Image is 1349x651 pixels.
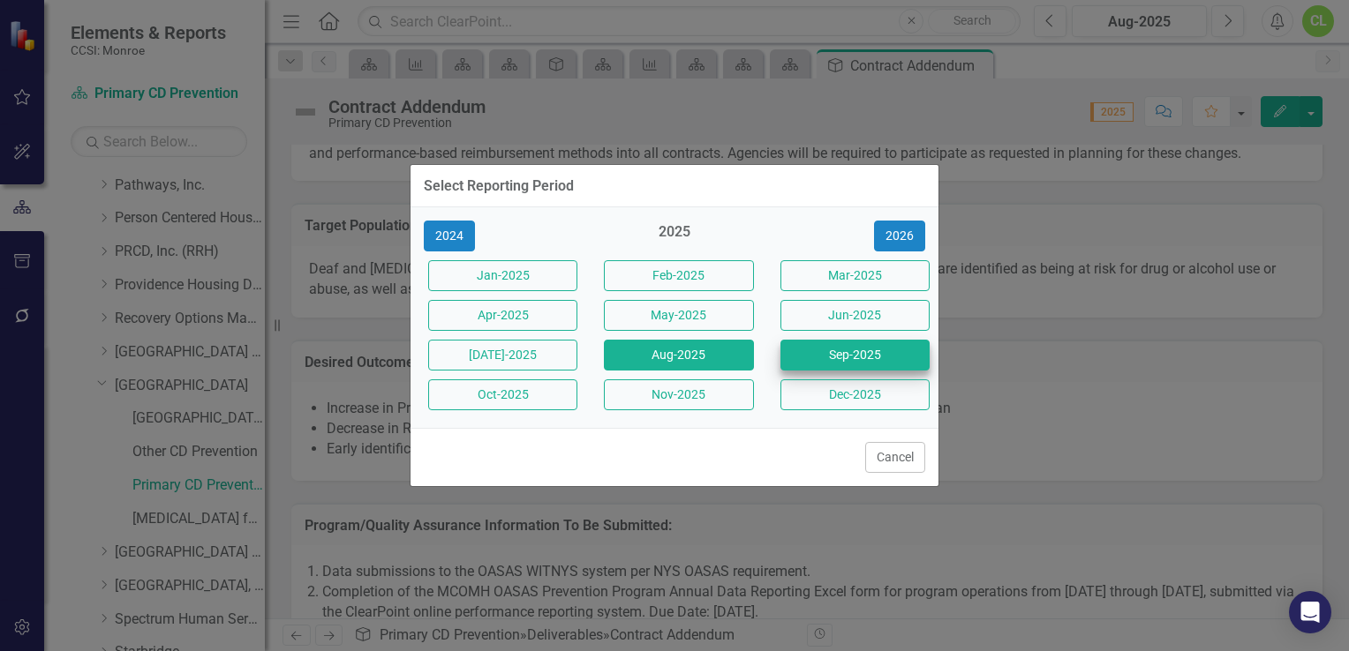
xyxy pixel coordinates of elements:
button: [DATE]-2025 [428,340,577,370]
button: Nov-2025 [604,379,753,410]
button: Jan-2025 [428,260,577,291]
button: Aug-2025 [604,340,753,370]
button: Feb-2025 [604,260,753,291]
button: Mar-2025 [780,260,930,291]
button: May-2025 [604,300,753,331]
div: 2025 [599,222,749,251]
div: Select Reporting Period [424,178,574,194]
button: Dec-2025 [780,379,930,410]
button: 2026 [874,221,925,251]
button: Sep-2025 [780,340,930,370]
button: Apr-2025 [428,300,577,331]
button: 2024 [424,221,475,251]
div: Open Intercom Messenger [1289,591,1331,633]
button: Jun-2025 [780,300,930,331]
button: Oct-2025 [428,379,577,410]
button: Cancel [865,442,925,473]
